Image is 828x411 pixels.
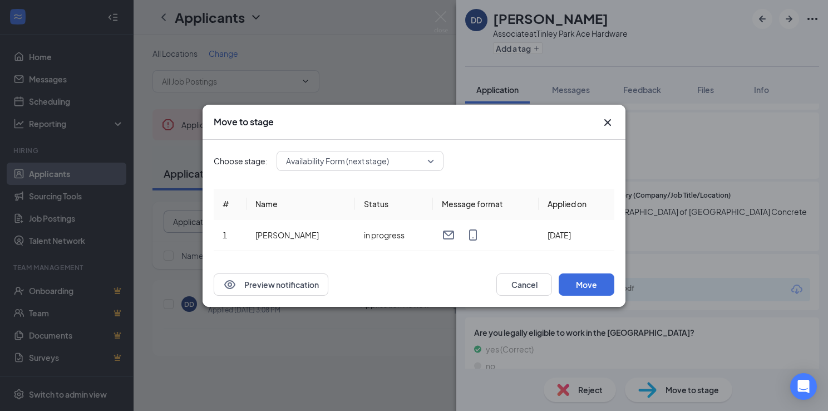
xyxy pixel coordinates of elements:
th: Message format [433,189,539,219]
button: Close [601,116,614,129]
svg: Eye [223,278,236,291]
th: Name [247,189,355,219]
td: [PERSON_NAME] [247,219,355,251]
button: EyePreview notification [214,273,328,296]
svg: Email [442,228,455,242]
td: [DATE] [539,219,614,251]
span: 1 [223,230,227,240]
td: in progress [355,219,433,251]
span: Availability Form (next stage) [286,153,389,169]
button: Move [559,273,614,296]
th: Status [355,189,433,219]
th: Applied on [539,189,614,219]
svg: Cross [601,116,614,129]
div: Open Intercom Messenger [790,373,817,400]
th: # [214,189,247,219]
button: Cancel [496,273,552,296]
h3: Move to stage [214,116,274,128]
span: Choose stage: [214,155,268,167]
svg: MobileSms [466,228,480,242]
